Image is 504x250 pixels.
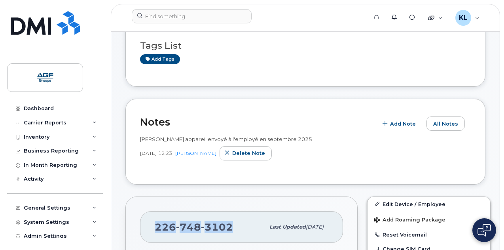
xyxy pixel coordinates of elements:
span: 3102 [201,221,233,233]
a: Edit Device / Employee [368,197,490,211]
h2: Notes [140,116,373,128]
span: [DATE] [306,224,324,230]
input: Find something... [132,9,252,23]
div: Karine Lavallée [450,10,485,26]
h3: Tags List [140,41,471,51]
span: Last updated [269,224,306,230]
span: Add Roaming Package [374,217,445,224]
span: [DATE] [140,150,157,156]
div: Quicklinks [423,10,448,26]
span: 748 [176,221,201,233]
button: Reset Voicemail [368,227,490,242]
span: Add Note [390,120,416,128]
a: Add tags [140,54,180,64]
button: Add Roaming Package [368,211,490,227]
button: Add Note [377,116,423,131]
img: Open chat [477,224,491,237]
span: 12:23 [158,150,172,156]
span: All Notes [433,120,458,128]
span: KL [459,13,468,23]
button: All Notes [426,116,465,131]
span: 226 [155,221,233,233]
button: Delete note [220,146,272,160]
a: [PERSON_NAME] [175,150,216,156]
span: [PERSON_NAME] appareil envoyé à l'employé en septembre 2025 [140,136,312,142]
span: Delete note [232,149,265,157]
